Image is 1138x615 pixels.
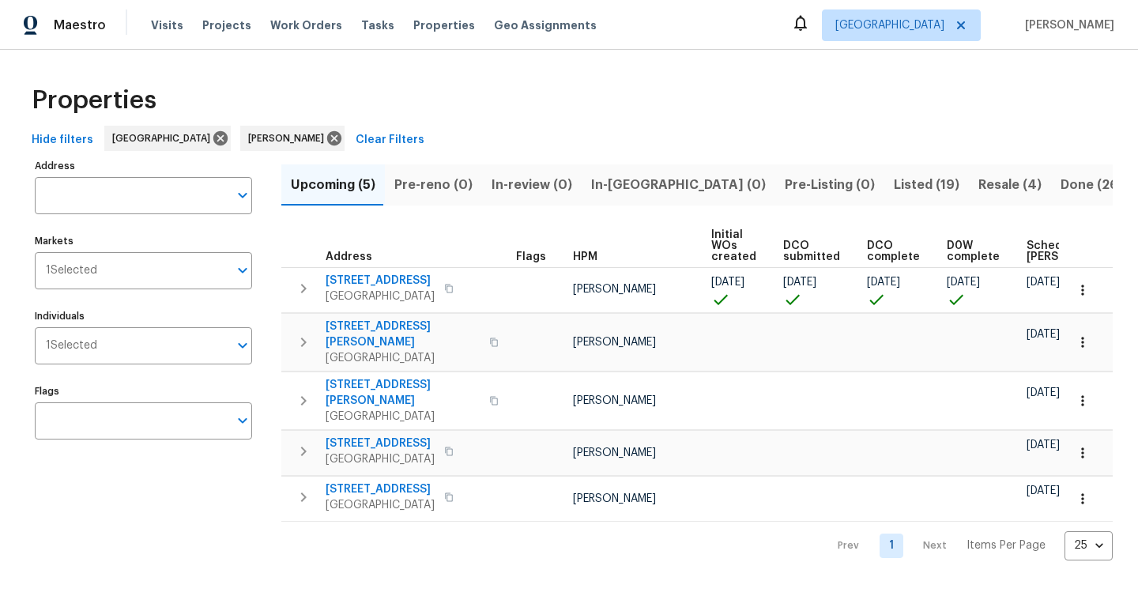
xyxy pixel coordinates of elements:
span: [STREET_ADDRESS] [326,481,435,497]
label: Markets [35,236,252,246]
span: HPM [573,251,597,262]
span: [PERSON_NAME] [573,395,656,406]
span: Hide filters [32,130,93,150]
button: Open [232,184,254,206]
button: Open [232,259,254,281]
span: [STREET_ADDRESS][PERSON_NAME] [326,319,480,350]
button: Hide filters [25,126,100,155]
span: [GEOGRAPHIC_DATA] [326,409,480,424]
div: 25 [1065,525,1113,566]
span: [PERSON_NAME] [573,284,656,295]
span: [DATE] [1027,485,1060,496]
span: [STREET_ADDRESS][PERSON_NAME] [326,377,480,409]
a: Goto page 1 [880,534,903,558]
span: D0W complete [947,240,1000,262]
span: Flags [516,251,546,262]
span: [STREET_ADDRESS] [326,436,435,451]
span: [DATE] [783,277,816,288]
span: In-review (0) [492,174,572,196]
span: [DATE] [1027,440,1060,451]
span: Done (269) [1061,174,1132,196]
span: Clear Filters [356,130,424,150]
div: [PERSON_NAME] [240,126,345,151]
span: [GEOGRAPHIC_DATA] [326,497,435,513]
span: [DATE] [1027,329,1060,340]
span: Tasks [361,20,394,31]
label: Flags [35,387,252,396]
p: Items Per Page [967,538,1046,553]
span: [GEOGRAPHIC_DATA] [112,130,217,146]
span: [DATE] [867,277,900,288]
span: [PERSON_NAME] [1019,17,1114,33]
span: [PERSON_NAME] [573,337,656,348]
span: Visits [151,17,183,33]
span: In-[GEOGRAPHIC_DATA] (0) [591,174,766,196]
span: Upcoming (5) [291,174,375,196]
span: Resale (4) [978,174,1042,196]
span: Geo Assignments [494,17,597,33]
span: [DATE] [1027,387,1060,398]
button: Open [232,409,254,432]
span: Properties [32,92,156,108]
span: [PERSON_NAME] [573,447,656,458]
span: DCO submitted [783,240,840,262]
span: [PERSON_NAME] [248,130,330,146]
span: [DATE] [1027,277,1060,288]
span: [DATE] [711,277,744,288]
span: Listed (19) [894,174,959,196]
span: [GEOGRAPHIC_DATA] [326,289,435,304]
span: Properties [413,17,475,33]
span: Scheduled [PERSON_NAME] [1027,240,1116,262]
button: Open [232,334,254,357]
span: [PERSON_NAME] [573,493,656,504]
span: Maestro [54,17,106,33]
span: Initial WOs created [711,229,756,262]
span: 1 Selected [46,339,97,353]
label: Individuals [35,311,252,321]
span: Address [326,251,372,262]
span: [GEOGRAPHIC_DATA] [326,451,435,467]
nav: Pagination Navigation [823,531,1113,560]
span: [GEOGRAPHIC_DATA] [835,17,944,33]
span: Projects [202,17,251,33]
span: [DATE] [947,277,980,288]
span: Work Orders [270,17,342,33]
span: Pre-reno (0) [394,174,473,196]
span: [STREET_ADDRESS] [326,273,435,289]
span: Pre-Listing (0) [785,174,875,196]
div: [GEOGRAPHIC_DATA] [104,126,231,151]
span: 1 Selected [46,264,97,277]
span: [GEOGRAPHIC_DATA] [326,350,480,366]
button: Clear Filters [349,126,431,155]
span: DCO complete [867,240,920,262]
label: Address [35,161,252,171]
